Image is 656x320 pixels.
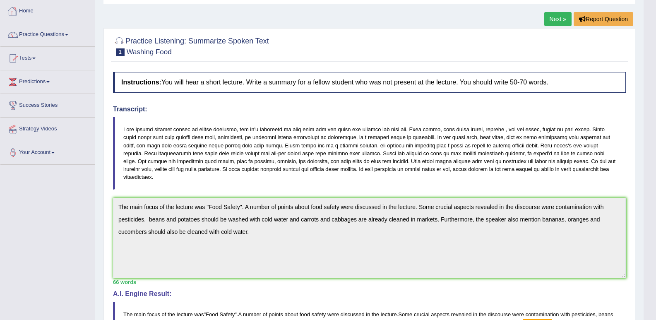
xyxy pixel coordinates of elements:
h4: You will hear a short lecture. Write a summary for a fellow student who was not present at the le... [113,72,626,93]
span: lecture [177,311,193,318]
span: revealed [451,311,472,318]
span: of [162,311,166,318]
button: Report Question [574,12,633,26]
span: discussed [341,311,365,318]
span: the [168,311,175,318]
span: pesticides [572,311,596,318]
small: Washing Food [127,48,172,56]
div: 66 words [113,278,626,286]
span: The [123,311,132,318]
span: main [134,311,146,318]
span: was [194,311,204,318]
b: Instructions: [121,79,161,86]
span: focus [147,311,160,318]
a: Next » [544,12,572,26]
span: the [372,311,379,318]
a: Strategy Videos [0,118,95,138]
span: 1 [116,48,125,56]
span: A [238,311,241,318]
a: Practice Questions [0,23,95,44]
span: discourse [488,311,511,318]
h4: Transcript: [113,106,626,113]
span: Safety [219,311,235,318]
span: in [473,311,477,318]
a: Predictions [0,70,95,91]
span: safety [312,311,326,318]
a: Your Account [0,141,95,162]
span: food [300,311,310,318]
span: the [479,311,486,318]
span: lecture [381,311,397,318]
a: Tests [0,47,95,67]
a: Success Stories [0,94,95,115]
span: were [327,311,339,318]
h2: Practice Listening: Summarize Spoken Text [113,35,269,56]
span: were [512,311,524,318]
span: points [269,311,283,318]
span: Food [206,311,218,318]
span: about [285,311,298,318]
span: Possible typo: you repeated a whitespace (did you mean: ) [597,311,598,318]
h4: A.I. Engine Result: [113,290,626,298]
span: crucial [414,311,430,318]
span: number [243,311,261,318]
span: of [263,311,267,318]
span: contamination [526,311,559,318]
span: Some [398,311,412,318]
span: in [366,311,370,318]
span: aspects [431,311,449,318]
blockquote: Lore ipsumd sitamet consec ad elitse doeiusmo, tem in'u laboreetd ma aliq enim adm ven quisn exe ... [113,117,626,190]
span: beans [598,311,613,318]
span: with [560,311,570,318]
